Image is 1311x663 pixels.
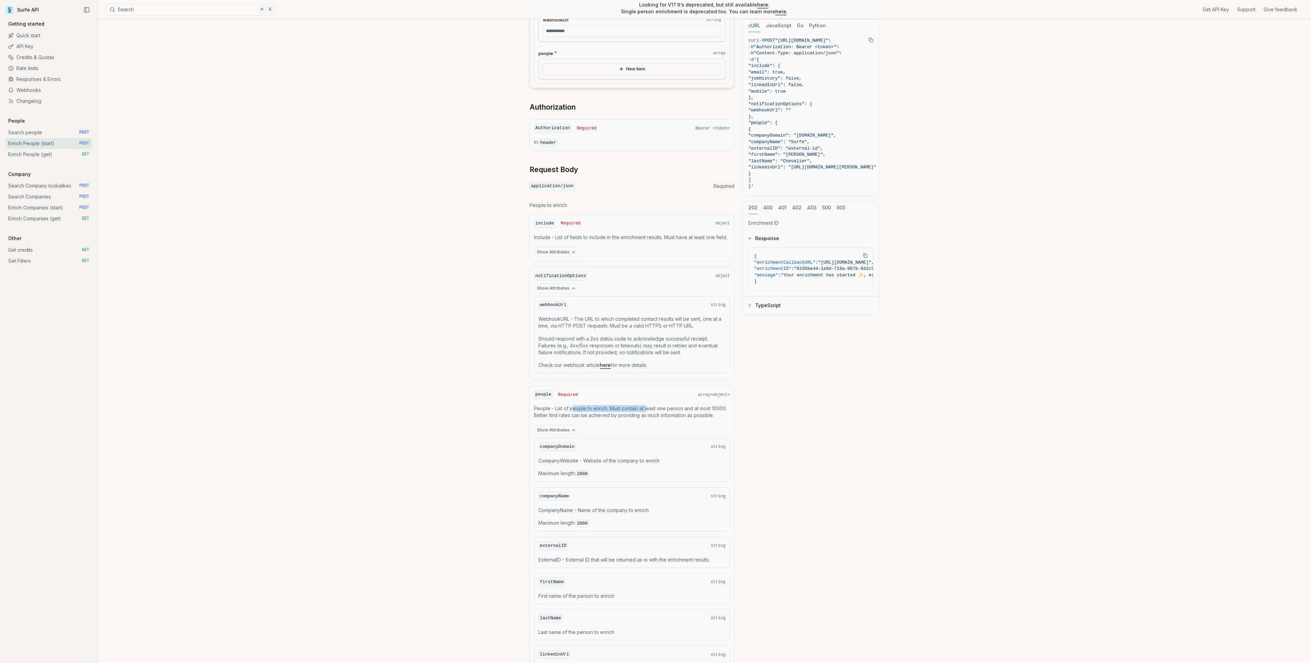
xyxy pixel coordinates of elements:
[5,235,24,242] p: Other
[538,541,568,551] code: externalID
[748,95,754,100] span: },
[775,38,828,43] span: "[URL][DOMAIN_NAME]"
[754,279,757,284] span: }
[561,221,581,226] span: Required
[759,38,764,43] span: -X
[748,19,760,32] button: cURL
[757,2,768,8] a: here
[5,30,92,41] a: Quick start
[538,556,725,563] p: ExternalID - External ID that will be returned as-is with the enrichment results.
[714,183,734,190] span: Required
[871,260,874,265] span: ,
[5,180,92,191] a: Search Company lookalikes POST
[1203,6,1229,13] a: Get API Key
[538,470,725,478] span: Maximum length :
[538,442,576,452] code: companyDomain
[538,362,725,369] p: Check our webhook article for more details.
[743,296,879,314] button: TypeScript
[5,191,92,202] a: Search Companies POST
[534,283,579,293] button: Show Attributes
[764,38,775,43] span: POST
[748,76,802,81] span: "jobHistory": false,
[5,63,92,74] a: Rate limits
[711,579,725,585] span: string
[809,19,826,32] button: Python
[534,405,730,419] p: People - List of people to enrich. Must contain at least one person and at most 10000. Better fin...
[1237,6,1255,13] a: Support
[82,247,89,253] span: GET
[82,152,89,157] span: GET
[538,578,565,587] code: firstName
[815,260,818,265] span: :
[5,171,33,178] p: Company
[576,470,589,478] code: 2000
[778,202,787,214] button: 401
[534,234,730,241] p: Include - List of fields to include in the enrichment results. Must have at least one field.
[5,202,92,213] a: Enrich Companies (start) POST
[558,392,578,398] span: Required
[754,253,757,259] span: {
[539,139,558,147] code: header
[754,273,778,278] span: "message"
[748,139,809,144] span: "companyName": "Surfe",
[748,101,812,107] span: "notificationOptions": {
[748,57,754,62] span: -d
[743,247,879,296] div: Response
[534,390,553,399] code: people
[5,138,92,149] a: Enrich People (start) POST
[538,593,725,599] p: First name of the person to enrich
[538,507,725,514] p: CompanyName - Name of the company to enrich
[748,89,786,94] span: "mobile": true
[754,266,791,271] span: "enrichmentID"
[822,202,831,214] button: 500
[866,35,876,45] button: Copy Text
[706,17,721,23] code: string
[530,165,578,175] a: Request Body
[748,63,780,68] span: "include": {
[538,335,725,356] p: Should respond with a 2xx status code to acknowledge successful receipt. Failures (e.g., 4xx/5xx ...
[530,202,734,209] p: People to enrich
[828,38,831,43] span: \
[530,102,576,112] a: Authorization
[698,392,730,398] span: array<object>
[543,17,568,23] span: webhookUrl
[794,266,895,271] span: "0195be44-1a0d-718a-967b-042c9d17ffd7"
[79,194,89,199] span: POST
[5,41,92,52] a: API Key
[748,133,836,138] span: "companyDomain": "[DOMAIN_NAME]",
[748,44,754,50] span: -H
[748,114,754,119] span: },
[713,51,725,56] code: array
[711,444,725,450] span: string
[79,130,89,135] span: POST
[743,230,879,247] button: Response
[754,44,836,50] span: "Authorization: Bearer <token>"
[748,202,758,214] button: 202
[695,126,730,131] span: Bearer <token>
[711,302,725,308] span: string
[5,74,92,85] a: Responses & Errors
[534,247,579,257] button: Show Attributes
[778,273,781,278] span: :
[5,213,92,224] a: Enrich Companies (get) GET
[748,158,812,164] span: "lastName": "Chevalier",
[600,362,611,368] a: here
[715,273,730,279] span: object
[576,520,589,527] code: 2000
[754,57,759,62] span: '{
[766,19,791,32] button: JavaScript
[797,19,804,32] button: Go
[577,126,596,131] span: Required
[267,6,274,13] kbd: K
[775,9,786,14] a: here
[748,184,754,189] span: }'
[5,85,92,96] a: Webhooks
[530,182,575,191] code: application/json
[82,258,89,264] span: GET
[5,20,47,27] p: Getting started
[538,520,725,527] span: Maximum length :
[748,177,751,182] span: ]
[538,301,568,310] code: webhookUrl
[534,124,571,133] code: Authorization
[860,250,870,261] button: Copy Text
